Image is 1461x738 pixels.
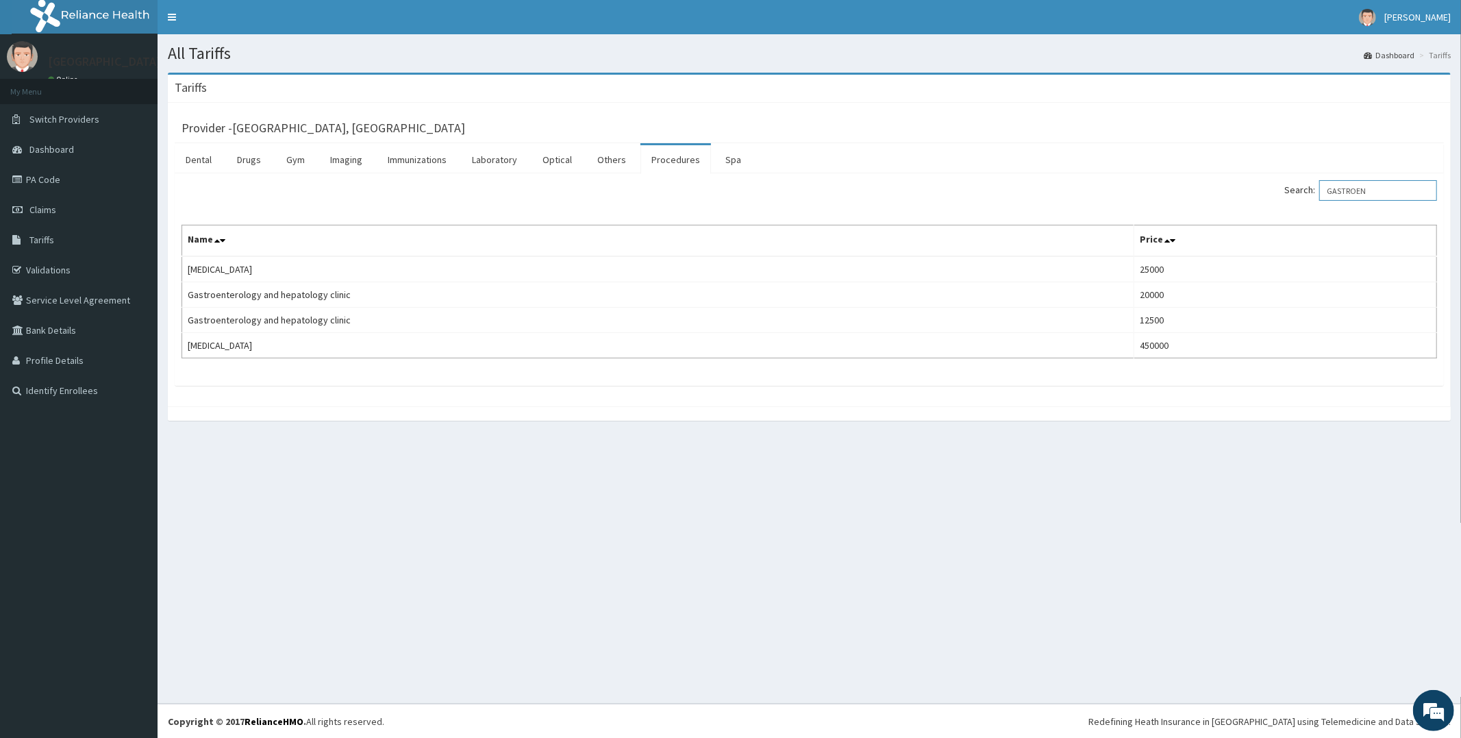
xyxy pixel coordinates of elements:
[168,715,306,728] strong: Copyright © 2017 .
[48,56,198,68] p: [GEOGRAPHIC_DATA] ABUJA
[182,225,1134,257] th: Name
[29,204,56,216] span: Claims
[175,145,223,174] a: Dental
[29,143,74,156] span: Dashboard
[377,145,458,174] a: Immunizations
[714,145,752,174] a: Spa
[79,173,189,311] span: We're online!
[1134,256,1437,282] td: 25000
[586,145,637,174] a: Others
[7,374,261,422] textarea: Type your message and hit 'Enter'
[7,41,38,72] img: User Image
[25,69,55,103] img: d_794563401_company_1708531726252_794563401
[319,145,373,174] a: Imaging
[1359,9,1376,26] img: User Image
[182,122,465,134] h3: Provider - [GEOGRAPHIC_DATA], [GEOGRAPHIC_DATA]
[48,75,81,84] a: Online
[461,145,528,174] a: Laboratory
[1134,225,1437,257] th: Price
[245,715,303,728] a: RelianceHMO
[226,145,272,174] a: Drugs
[182,333,1134,358] td: [MEDICAL_DATA]
[1134,308,1437,333] td: 12500
[1384,11,1451,23] span: [PERSON_NAME]
[1416,49,1451,61] li: Tariffs
[1134,333,1437,358] td: 450000
[182,256,1134,282] td: [MEDICAL_DATA]
[71,77,230,95] div: Chat with us now
[1364,49,1414,61] a: Dashboard
[1134,282,1437,308] td: 20000
[175,82,207,94] h3: Tariffs
[182,308,1134,333] td: Gastroenterology and hepatology clinic
[29,113,99,125] span: Switch Providers
[1284,180,1437,201] label: Search:
[225,7,258,40] div: Minimize live chat window
[29,234,54,246] span: Tariffs
[532,145,583,174] a: Optical
[1319,180,1437,201] input: Search:
[1088,715,1451,728] div: Redefining Heath Insurance in [GEOGRAPHIC_DATA] using Telemedicine and Data Science!
[182,282,1134,308] td: Gastroenterology and hepatology clinic
[168,45,1451,62] h1: All Tariffs
[640,145,711,174] a: Procedures
[275,145,316,174] a: Gym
